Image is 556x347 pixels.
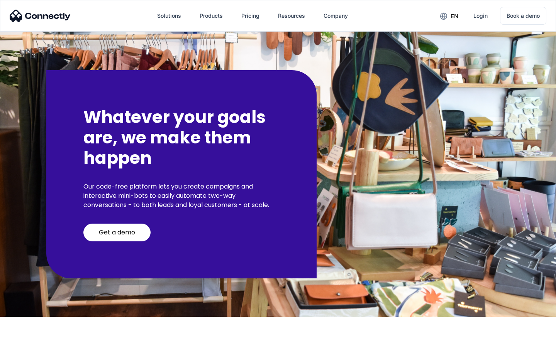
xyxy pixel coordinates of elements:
[83,182,280,210] p: Our code-free platform lets you create campaigns and interactive mini-bots to easily automate two...
[10,10,71,22] img: Connectly Logo
[451,11,458,22] div: en
[99,229,135,236] div: Get a demo
[83,107,280,168] h2: Whatever your goals are, we make them happen
[278,10,305,21] div: Resources
[157,10,181,21] div: Solutions
[200,10,223,21] div: Products
[324,10,348,21] div: Company
[500,7,546,25] a: Book a demo
[15,334,46,344] ul: Language list
[83,224,151,241] a: Get a demo
[241,10,259,21] div: Pricing
[8,334,46,344] aside: Language selected: English
[235,7,266,25] a: Pricing
[467,7,494,25] a: Login
[473,10,488,21] div: Login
